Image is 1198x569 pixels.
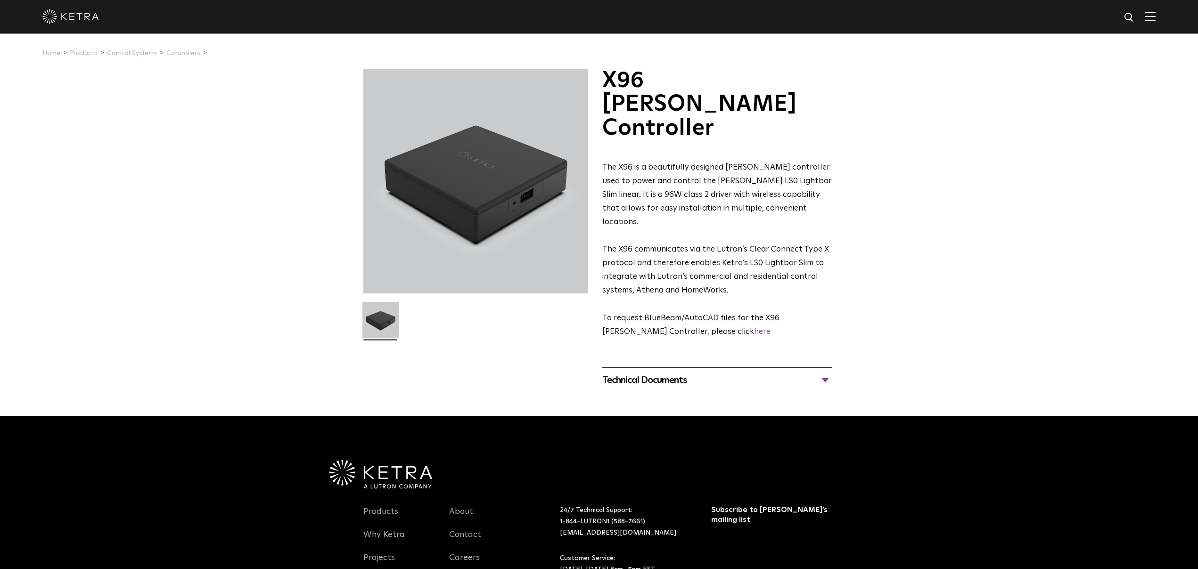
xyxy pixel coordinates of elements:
[363,529,405,551] a: Why Ketra
[711,505,832,525] h3: Subscribe to [PERSON_NAME]’s mailing list
[1145,12,1156,21] img: Hamburger%20Nav.svg
[560,518,645,525] a: 1-844-LUTRON1 (588-7661)
[107,50,157,57] a: Control Systems
[329,460,432,489] img: Ketra-aLutronCo_White_RGB
[363,506,398,528] a: Products
[1124,12,1135,24] img: search icon
[602,245,829,294] span: The X96 communicates via the Lutron’s Clear Connect Type X protocol and therefore enables Ketra’s...
[754,328,771,336] a: here
[166,50,200,57] a: Controllers
[449,529,481,551] a: Contact
[70,50,98,57] a: Products
[449,506,473,528] a: About
[602,163,832,226] span: The X96 is a beautifully designed [PERSON_NAME] controller used to power and control the [PERSON_...
[560,505,688,538] p: 24/7 Technical Support:
[362,302,399,345] img: X96-Controller-2021-Web-Square
[602,69,832,140] h1: X96 [PERSON_NAME] Controller
[42,9,99,24] img: ketra-logo-2019-white
[42,50,60,57] a: Home
[602,314,780,336] span: ​To request BlueBeam/AutoCAD files for the X96 [PERSON_NAME] Controller, please click
[602,373,832,388] div: Technical Documents
[560,529,676,536] a: [EMAIL_ADDRESS][DOMAIN_NAME]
